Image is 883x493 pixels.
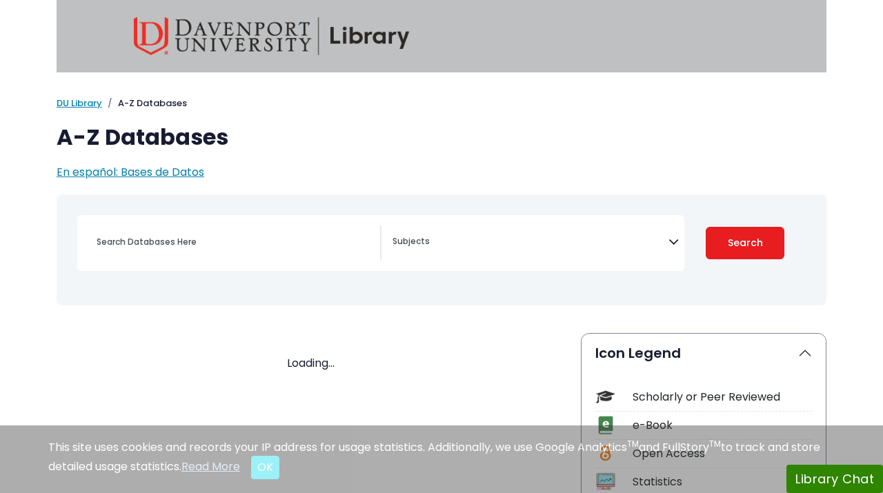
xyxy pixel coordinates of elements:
img: Icon Scholarly or Peer Reviewed [596,388,615,406]
nav: Search filters [57,194,826,305]
a: DU Library [57,97,102,110]
h1: A-Z Databases [57,124,826,150]
a: Read More [181,459,240,474]
sup: TM [709,438,721,450]
button: Library Chat [786,465,883,493]
li: A-Z Databases [102,97,187,110]
div: e-Book [633,417,812,434]
textarea: Search [393,237,668,248]
div: Scholarly or Peer Reviewed [633,389,812,405]
button: Icon Legend [582,334,826,372]
button: Submit for Search Results [706,227,784,259]
img: Davenport University Library [134,17,410,55]
div: This site uses cookies and records your IP address for usage statistics. Additionally, we use Goo... [48,439,835,479]
div: Loading... [57,355,564,372]
a: En español: Bases de Datos [57,164,204,180]
button: Close [251,456,279,479]
nav: breadcrumb [57,97,826,110]
sup: TM [627,438,639,450]
input: Search database by title or keyword [88,232,380,252]
img: Icon e-Book [596,416,615,434]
